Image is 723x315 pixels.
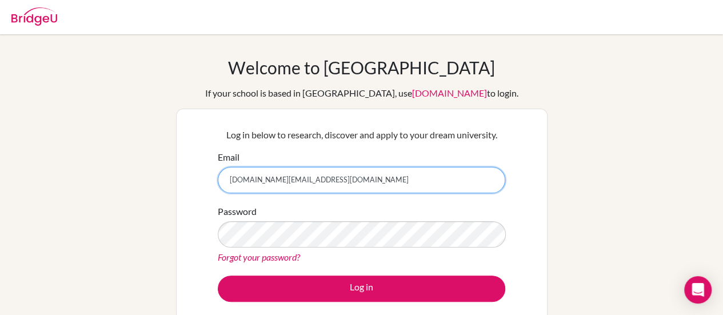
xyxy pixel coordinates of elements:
label: Password [218,205,257,218]
p: Log in below to research, discover and apply to your dream university. [218,128,505,142]
h1: Welcome to [GEOGRAPHIC_DATA] [228,57,495,78]
a: Forgot your password? [218,252,300,262]
a: [DOMAIN_NAME] [412,87,487,98]
label: Email [218,150,239,164]
button: Log in [218,276,505,302]
img: Bridge-U [11,7,57,26]
div: Open Intercom Messenger [684,276,712,304]
div: If your school is based in [GEOGRAPHIC_DATA], use to login. [205,86,518,100]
